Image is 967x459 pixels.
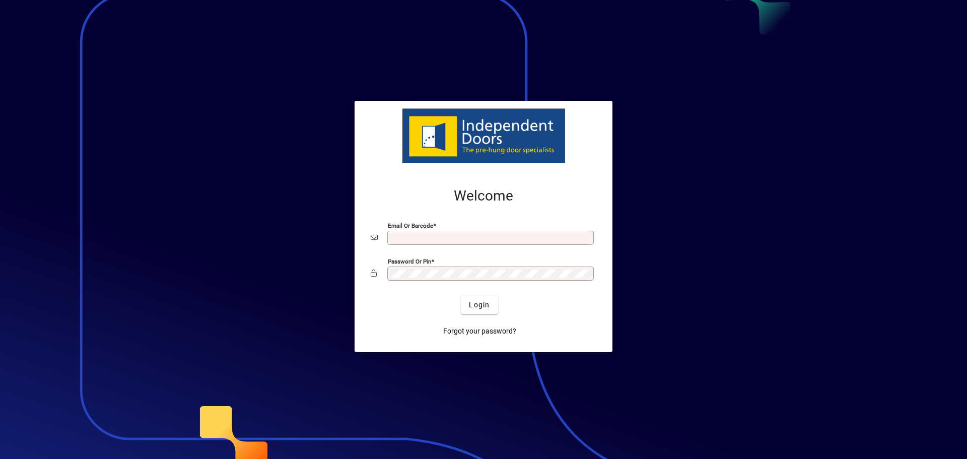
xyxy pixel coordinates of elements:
mat-label: Email or Barcode [388,222,433,229]
mat-label: Password or Pin [388,258,431,265]
button: Login [461,296,498,314]
span: Login [469,300,490,310]
a: Forgot your password? [439,322,520,340]
h2: Welcome [371,187,596,205]
span: Forgot your password? [443,326,516,337]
